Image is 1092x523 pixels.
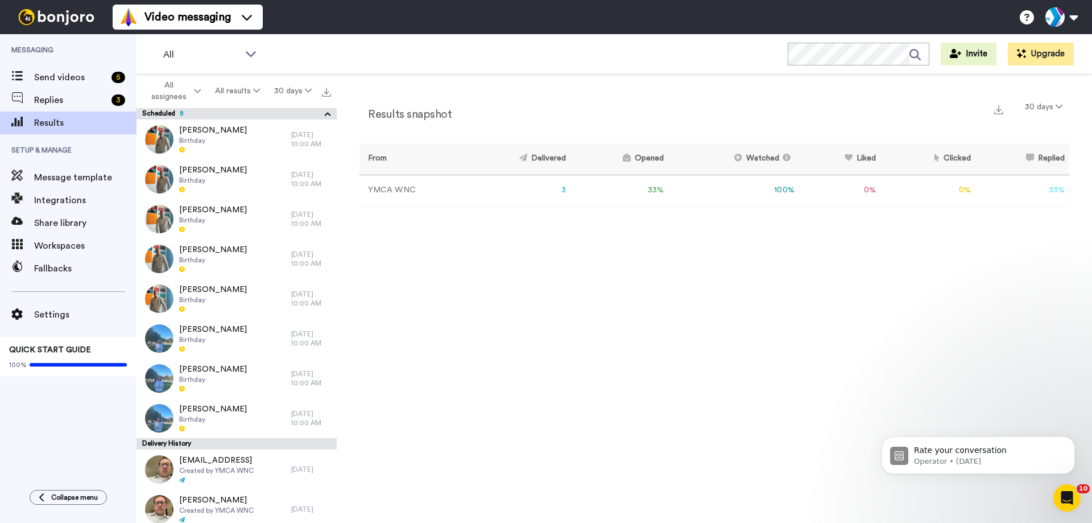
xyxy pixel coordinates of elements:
[51,493,98,502] span: Collapse menu
[322,88,331,97] img: export.svg
[34,216,136,230] span: Share library
[9,346,91,354] span: QUICK START GUIDE
[179,495,254,506] span: [PERSON_NAME]
[291,465,331,474] div: [DATE]
[142,439,191,448] span: Delivery History
[119,8,138,26] img: vm-color.svg
[163,48,239,61] span: All
[463,143,570,175] th: Delivered
[975,143,1069,175] th: Replied
[179,136,247,145] span: Birthday
[1077,484,1090,493] span: 10
[179,506,254,515] span: Created by YMCA WNC
[880,175,975,206] td: 0 %
[991,101,1007,117] button: Export a summary of each team member’s results that match this filter now.
[570,175,668,206] td: 33 %
[142,438,337,449] button: Delivery History
[34,308,136,322] span: Settings
[145,404,173,433] img: 612604e1-db9b-4f27-9fbd-f3a9544c02b2-thumb.jpg
[864,413,1092,492] iframe: Intercom notifications message
[291,171,321,187] time: [DATE] 10:00 AM
[463,175,570,206] td: 3
[179,455,254,466] span: [EMAIL_ADDRESS]
[179,403,247,415] span: [PERSON_NAME]
[145,245,173,273] img: 832f3978-6f7e-4a98-bc48-75106d27d73b-thumb.jpg
[136,319,337,359] a: [PERSON_NAME]Birthday[DATE] 10:00 AM
[359,143,463,175] th: From
[1053,484,1081,512] iframe: Intercom live chat
[1008,43,1074,65] button: Upgrade
[179,284,247,295] span: [PERSON_NAME]
[179,125,247,136] span: [PERSON_NAME]
[136,398,337,438] a: [PERSON_NAME]Birthday[DATE] 10:00 AM
[145,324,173,353] img: 656bb816-235c-4b73-bf32-a8cdfc9b4a25-thumb.jpg
[291,505,331,514] div: [DATE]
[136,239,337,279] a: [PERSON_NAME]Birthday[DATE] 10:00 AM
[145,364,173,393] img: 9c1c87fa-cd84-4a6d-a0ea-119fbaaf6cd8-thumb.jpg
[799,175,880,206] td: 0 %
[179,364,247,375] span: [PERSON_NAME]
[14,9,99,25] img: bj-logo-header-white.svg
[30,490,107,505] button: Collapse menu
[208,81,267,101] button: All results
[145,285,173,313] img: f4ce8aa5-6e0a-41c6-8fc0-a665be57516a-thumb.jpg
[34,193,136,207] span: Integrations
[136,159,337,199] a: [PERSON_NAME]Birthday[DATE] 10:00 AM
[111,72,125,83] div: 5
[1018,97,1069,117] button: 30 days
[291,251,321,267] time: [DATE] 10:00 AM
[34,239,136,253] span: Workspaces
[34,171,136,184] span: Message template
[111,94,125,106] div: 3
[291,131,321,147] time: [DATE] 10:00 AM
[145,125,173,154] img: 567cee14-aed1-4e0f-8395-d4c7e673f111-thumb.jpg
[179,176,247,185] span: Birthday
[994,105,1003,114] img: export.svg
[175,110,184,117] span: 8
[880,143,975,175] th: Clicked
[179,164,247,176] span: [PERSON_NAME]
[179,244,247,256] span: [PERSON_NAME]
[975,175,1069,206] td: 33 %
[136,199,337,239] a: [PERSON_NAME]Birthday[DATE] 10:00 AM
[142,110,184,117] span: Scheduled
[34,116,136,130] span: Results
[179,466,254,475] span: Created by YMCA WNC
[291,410,321,426] time: [DATE] 10:00 AM
[144,9,231,25] span: Video messaging
[359,108,452,121] h2: Results snapshot
[179,204,247,216] span: [PERSON_NAME]
[139,75,208,107] button: All assignees
[136,359,337,398] a: [PERSON_NAME]Birthday[DATE] 10:00 AM
[291,291,321,307] time: [DATE] 10:00 AM
[267,81,318,101] button: 30 days
[34,71,107,84] span: Send videos
[145,455,173,484] img: 2c322ae1-5bb9-49b7-854f-742df973cbb5-thumb.jpg
[291,370,321,386] time: [DATE] 10:00 AM
[318,83,334,100] button: Export all results that match these filters now.
[136,120,337,159] a: [PERSON_NAME]Birthday[DATE] 10:00 AM
[291,331,321,347] time: [DATE] 10:00 AM
[291,211,321,227] time: [DATE] 10:00 AM
[179,295,247,304] span: Birthday
[668,175,799,206] td: 100 %
[34,93,107,107] span: Replies
[179,216,247,225] span: Birthday
[570,143,668,175] th: Opened
[668,143,799,175] th: Watched
[145,165,173,193] img: 43e49285-ed37-48b9-a51b-87f0fd083940-thumb.jpg
[146,80,192,102] span: All assignees
[142,108,337,121] button: Scheduled8
[941,43,996,65] button: Invite
[179,324,247,335] span: [PERSON_NAME]
[145,205,173,233] img: 70283d04-9221-492c-ae15-bff4bb0374fe-thumb.jpg
[34,262,136,275] span: Fallbacks
[799,143,880,175] th: Liked
[359,175,463,206] td: YMCA WNC
[179,256,247,265] span: Birthday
